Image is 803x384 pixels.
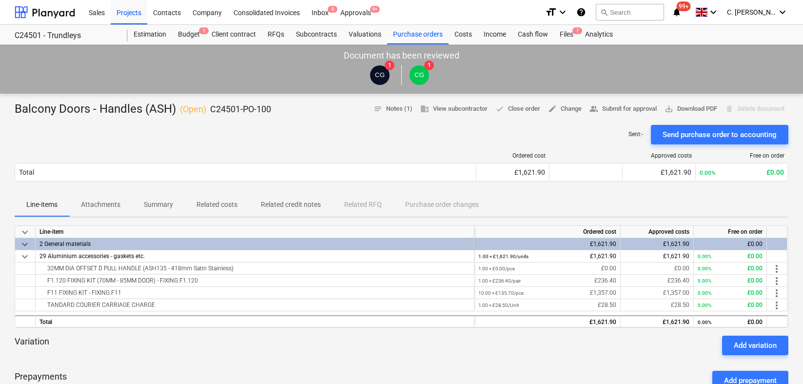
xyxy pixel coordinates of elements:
[698,250,763,263] div: £0.00
[625,250,689,263] div: £1,621.90
[410,65,429,85] div: Cristi Gandulescu
[672,6,682,18] i: notifications
[15,31,116,41] div: C24501 - Trundleys
[478,290,524,296] small: 10.00 × £135.70 / pcs
[39,238,470,250] div: 2 General materials
[572,27,582,34] span: 7
[370,65,390,85] div: Cristi Gandulescu
[420,104,429,113] span: business
[128,25,172,44] a: Estimation
[777,6,788,18] i: keyboard_arrow_down
[625,299,689,311] div: £28.50
[548,103,582,115] span: Change
[290,25,343,44] a: Subcontracts
[261,200,321,210] p: Related credit notes
[15,101,271,117] div: Balcony Doors - Handles (ASH)
[478,238,616,250] div: £1,621.90
[39,263,470,274] div: 32MM DIA OFFSET D PULL HANDLE (ASH135 - 418mm Satin Stainless)
[512,25,554,44] a: Cash flow
[39,299,470,311] div: TANDARD COURIER CARRIAGE CHARGE
[328,6,337,13] span: 8
[262,25,290,44] a: RFQs
[478,254,529,259] small: 1.00 × £1,621.90 / units
[478,275,616,287] div: £236.40
[370,101,416,117] button: Notes (1)
[15,336,49,355] p: Variation
[370,6,380,13] span: 9+
[478,266,515,271] small: 1.00 × £0.00 / pcs
[665,103,717,115] span: Download PDF
[625,287,689,299] div: £1,357.00
[698,263,763,275] div: £0.00
[727,8,776,16] span: C. [PERSON_NAME]
[19,168,34,176] div: Total
[771,300,783,311] span: more_vert
[478,287,616,299] div: £1,357.00
[722,336,788,355] button: Add variation
[420,103,488,115] span: View subcontractor
[480,168,545,176] div: £1,621.90
[39,253,145,260] span: 29 Aluminium accessories - gaskets etc.
[698,316,763,328] div: £0.00
[210,103,271,115] p: C24501-PO-100
[576,6,586,18] i: Knowledge base
[698,238,763,250] div: £0.00
[172,25,206,44] a: Budget1
[698,278,711,283] small: 0.00%
[548,104,557,113] span: edit
[416,101,491,117] button: View subcontractor
[665,104,673,113] span: save_alt
[627,168,691,176] div: £1,621.90
[557,6,568,18] i: keyboard_arrow_down
[206,25,262,44] div: Client contract
[196,200,237,210] p: Related costs
[771,287,783,299] span: more_vert
[700,152,784,159] div: Free on order
[661,101,721,117] button: Download PDF
[478,299,616,311] div: £28.50
[586,101,661,117] button: Submit for approval
[478,263,616,275] div: £0.00
[625,275,689,287] div: £236.40
[491,101,544,117] button: Close order
[478,25,512,44] a: Income
[707,6,719,18] i: keyboard_arrow_down
[480,152,546,159] div: Ordered cost
[343,25,387,44] div: Valuations
[621,226,694,238] div: Approved costs
[478,316,616,328] div: £1,621.90
[579,25,619,44] div: Analytics
[554,25,579,44] a: Files7
[694,226,767,238] div: Free on order
[698,290,711,296] small: 0.00%
[663,128,777,141] div: Send purchase order to accounting
[700,168,784,176] div: £0.00
[474,226,621,238] div: Ordered cost
[449,25,478,44] a: Costs
[387,25,449,44] a: Purchase orders
[600,8,608,16] span: search
[180,103,206,115] p: ( Open )
[373,104,382,113] span: notes
[698,275,763,287] div: £0.00
[625,263,689,275] div: £0.00
[19,239,31,250] span: keyboard_arrow_down
[625,238,689,250] div: £1,621.90
[698,299,763,311] div: £0.00
[375,71,385,79] span: CG
[700,169,716,176] small: 0.00%
[39,275,470,286] div: F1.120 FIXING KIT (70MM - 85MM DOOR) - FIXING.F1.120
[698,287,763,299] div: £0.00
[495,104,504,113] span: done
[651,125,788,144] button: Send purchase order to accounting
[414,71,424,79] span: CG
[628,130,643,139] p: Sent : -
[373,103,412,115] span: Notes (1)
[625,316,689,328] div: £1,621.90
[495,103,540,115] span: Close order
